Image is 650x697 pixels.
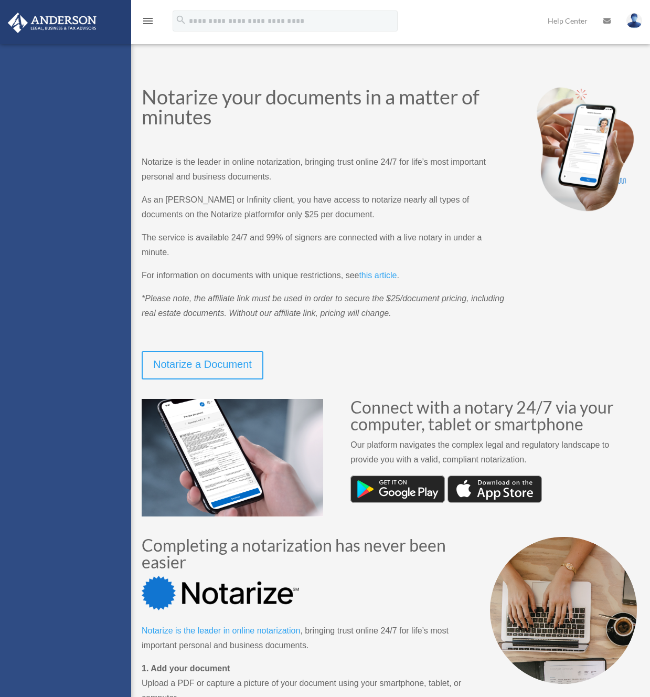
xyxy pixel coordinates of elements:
span: *Please note, the affiliate link must be used in order to secure the $25/document pricing, includ... [142,294,504,318]
img: Notarize Doc-1 [142,399,323,517]
h1: Notarize your documents in a matter of minutes [142,87,506,132]
h2: Completing a notarization has never been easier [142,537,463,576]
a: this article [359,271,397,285]
span: As an [PERSON_NAME] or Infinity client, you have access to notarize nearly all types of documents... [142,195,469,219]
p: Our platform navigates the complex legal and regulatory landscape to provide you with a valid, co... [350,438,637,476]
img: Why-notarize [490,537,637,684]
a: Notarize a Document [142,351,263,379]
span: this article [359,271,397,280]
span: The service is available 24/7 and 99% of signers are connected with a live notary in under a minute. [142,233,482,257]
span: . [397,271,399,280]
p: , bringing trust online 24/7 for life’s most important personal and business documents. [142,624,463,661]
span: Notarize is the leader in online notarization, bringing trust online 24/7 for life’s most importa... [142,157,486,181]
h2: Connect with a notary 24/7 via your computer, tablet or smartphone [350,399,637,438]
a: menu [142,18,154,27]
img: Notarize-hero [534,87,637,212]
i: search [175,14,187,26]
img: User Pic [626,13,642,28]
img: Anderson Advisors Platinum Portal [5,13,100,33]
span: for only $25 per document. [274,210,374,219]
span: For information on documents with unique restrictions, see [142,271,359,280]
a: Notarize is the leader in online notarization [142,626,300,640]
i: menu [142,15,154,27]
strong: 1. Add your document [142,664,230,673]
